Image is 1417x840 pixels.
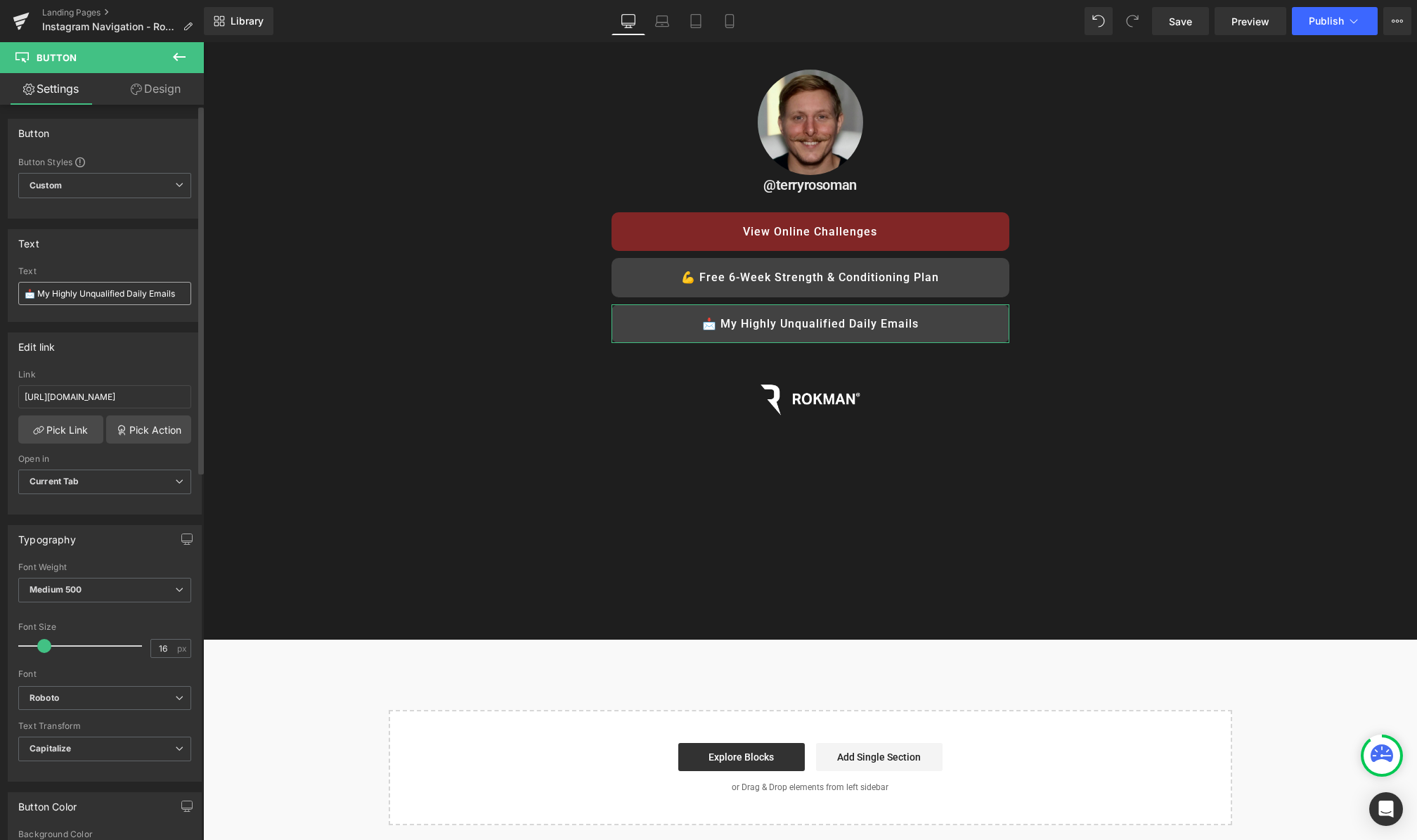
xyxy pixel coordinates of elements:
div: Open Intercom Messenger [1369,792,1403,826]
a: Design [105,73,207,105]
a: Mobile [713,7,746,35]
div: Font [18,669,191,679]
span: px [177,644,189,653]
a: Add Single Section [613,701,739,729]
div: Text [18,266,191,276]
div: Typography [18,526,76,545]
a: View Online Challenges [408,170,806,209]
a: Explore Blocks [475,701,602,729]
a: Laptop [645,7,679,35]
div: Text [18,230,39,250]
a: New Library [204,7,273,35]
span: 📩 My Highly Unqualified Daily Emails [499,275,716,288]
span: View Online Challenges [540,183,674,196]
a: 📩 My Highly Unqualified Daily Emails [408,262,806,301]
h3: @terryrosoman [408,133,806,153]
a: Tablet [679,7,713,35]
input: https://your-shop.myshopify.com [18,385,191,408]
a: Pick Link [18,415,103,444]
button: Undo [1085,7,1113,35]
a: 💪 Free 6-Week Strength & Conditioning plan [408,216,806,254]
div: Button Styles [18,156,191,167]
div: Button Color [18,793,77,813]
b: Custom [30,180,62,192]
a: Preview [1215,7,1286,35]
p: or Drag & Drop elements from left sidebar [208,740,1007,750]
div: Text Transform [18,721,191,731]
b: Current Tab [30,476,79,486]
a: Pick Action [106,415,191,444]
a: Landing Pages [42,7,204,18]
div: Link [18,370,191,380]
span: Instagram Navigation - Rokman [42,21,177,32]
span: Preview [1231,14,1269,29]
div: Open in [18,454,191,464]
b: Capitalize [30,743,71,754]
button: More [1383,7,1411,35]
a: Desktop [612,7,645,35]
button: Publish [1292,7,1378,35]
button: Redo [1118,7,1146,35]
div: Background Color [18,829,191,839]
b: Medium 500 [30,584,82,595]
i: Roboto [30,692,59,704]
span: Publish [1309,15,1344,27]
span: 💪 Free 6-Week Strength & Conditioning plan [478,228,736,242]
div: Button [18,119,49,139]
span: Save [1169,14,1192,29]
span: Button [37,52,77,63]
div: Font Weight [18,562,191,572]
div: Font Size [18,622,191,632]
div: Edit link [18,333,56,353]
span: Library [231,15,264,27]
iframe: To enrich screen reader interactions, please activate Accessibility in Grammarly extension settings [203,42,1417,840]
